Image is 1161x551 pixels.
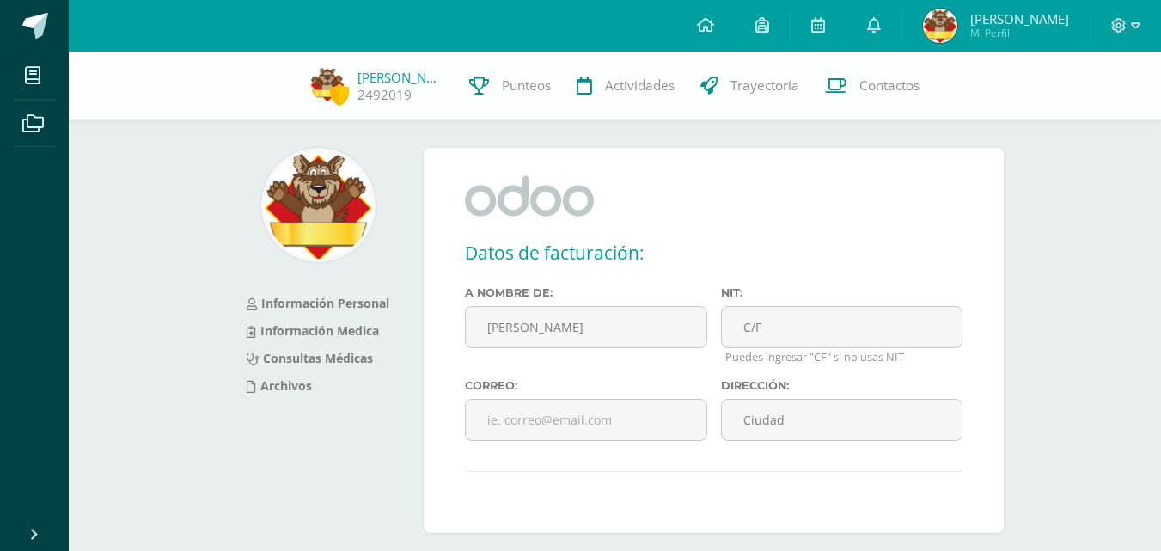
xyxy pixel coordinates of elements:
label: Nit: [721,286,962,299]
img: 55cd4609078b6f5449d0df1f1668bde8.png [310,67,345,101]
input: NIT [721,306,962,348]
a: Información Personal [247,295,389,311]
label: Correo: [465,379,706,392]
span: Actividades [605,77,675,95]
label: A nombre de: [465,286,706,299]
img: odoo-logo-new.png [465,175,594,217]
a: Punteos [456,52,564,120]
input: ie. Ciudad [721,399,962,441]
a: Archivos [247,377,312,394]
span: Punteos [502,77,551,95]
input: ie. correo@email.com [465,399,706,441]
span: [PERSON_NAME] [970,10,1069,28]
input: ie. Juan López [465,306,706,348]
span: Mi Perfil [970,26,1069,40]
span: Contactos [859,77,920,95]
a: Consultas Médicas [247,350,373,366]
a: Información Medica [247,322,379,339]
img: 1713d9c2166a4aebdfd52a292557f65f.png [265,151,372,259]
a: 2492019 [357,86,412,104]
a: Trayectoria [687,52,812,120]
label: Dirección: [721,379,962,392]
a: [PERSON_NAME] [357,69,443,86]
h2: Datos de facturación: [465,236,962,270]
a: Actividades [564,52,687,120]
a: Contactos [812,52,932,120]
span: Trayectoria [730,77,799,95]
img: 55cd4609078b6f5449d0df1f1668bde8.png [923,9,957,43]
p: Puedes ingresar "CF" si no usas NIT [721,349,962,365]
